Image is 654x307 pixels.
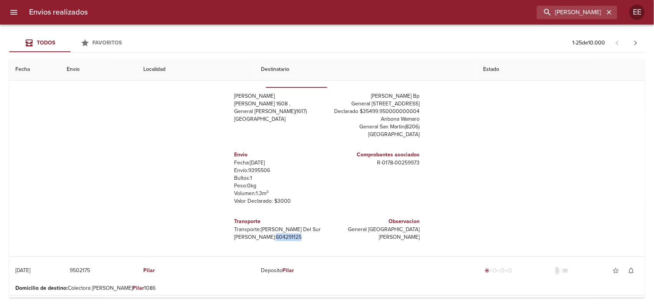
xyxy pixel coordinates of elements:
p: General San Martin ( 8206 ) [330,123,420,131]
p: [PERSON_NAME]: 604291125 [234,233,324,241]
span: Todos [37,39,55,46]
span: star_border [612,267,620,274]
p: [GEOGRAPHIC_DATA] [234,115,324,123]
h6: Comprobantes asociados [330,151,420,159]
em: Pilar [143,267,155,274]
h6: Envios realizados [29,6,88,18]
p: General [STREET_ADDRESS] Declarado $35499.950000000004 Anbona Wamaro [330,100,420,123]
button: Activar notificaciones [623,263,639,278]
th: Localidad [137,59,255,80]
span: radio_button_checked [485,268,489,273]
sup: 3 [267,189,269,194]
em: Pilar [282,267,294,274]
span: Pagina siguiente [626,34,645,52]
span: No tiene pedido asociado [561,267,569,274]
div: EE [629,5,645,20]
span: notifications_none [627,267,635,274]
p: Fecha: [DATE] [234,159,324,167]
th: Envio [61,59,137,80]
p: 1 - 25 de 10.000 [572,39,605,47]
em: Pilar [133,285,144,291]
span: Pagina anterior [608,39,626,46]
button: menu [5,3,23,21]
span: radio_button_unchecked [492,268,497,273]
p: Peso: 0 kg [234,182,324,190]
span: No tiene documentos adjuntos [553,267,561,274]
div: [DATE] [15,267,30,274]
p: Colectora [PERSON_NAME] 1086 [15,284,639,292]
th: Fecha [9,59,61,80]
button: Agregar a favoritos [608,263,623,278]
button: 9502175 [67,264,93,278]
div: Tabs Envios [9,34,132,52]
p: [PERSON_NAME] 1608 , [234,100,324,108]
h6: Transporte [234,217,324,226]
div: Generado [483,267,514,274]
p: Valor Declarado: $ 3000 [234,197,324,205]
p: R - 0178 - 00259973 [330,159,420,167]
td: Deposito [255,257,477,284]
p: Volumen: 1.3 m [234,190,324,197]
input: buscar [537,6,604,19]
p: [GEOGRAPHIC_DATA] [330,131,420,138]
span: 9502175 [70,266,90,276]
p: [PERSON_NAME] Bp [330,92,420,100]
th: Estado [477,59,645,80]
span: radio_button_unchecked [500,268,505,273]
th: Destinatario [255,59,477,80]
p: General [GEOGRAPHIC_DATA][PERSON_NAME] [330,226,420,241]
p: Envío: 9395506 [234,167,324,174]
b: Domicilio de destino : [15,285,68,291]
span: Favoritos [93,39,122,46]
p: [PERSON_NAME] [234,92,324,100]
h6: Observacion [330,217,420,226]
p: Bultos: 1 [234,174,324,182]
p: General [PERSON_NAME] ( 1617 ) [234,108,324,115]
h6: Envio [234,151,324,159]
p: Transporte: [PERSON_NAME] Del Sur [234,226,324,233]
span: radio_button_unchecked [508,268,512,273]
div: Abrir información de usuario [629,5,645,20]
